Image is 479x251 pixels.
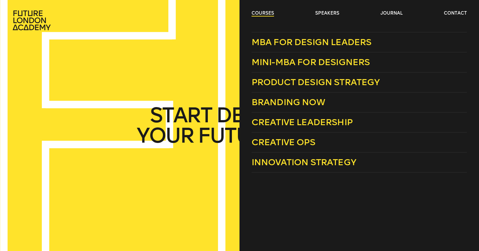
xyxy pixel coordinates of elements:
a: Creative Ops [252,132,467,153]
span: Innovation Strategy [252,157,356,167]
span: Creative Ops [252,137,315,147]
a: contact [444,10,467,17]
a: Innovation Strategy [252,153,467,173]
a: journal [380,10,403,17]
span: Mini-MBA for Designers [252,57,370,67]
a: Branding Now [252,92,467,112]
a: Product Design Strategy [252,72,467,92]
a: courses [252,10,274,17]
span: Branding Now [252,97,325,107]
span: Creative Leadership [252,117,353,127]
a: Creative Leadership [252,112,467,132]
a: speakers [315,10,339,17]
span: Product Design Strategy [252,77,380,87]
a: MBA for Design Leaders [252,32,467,52]
span: MBA for Design Leaders [252,37,372,47]
a: Mini-MBA for Designers [252,52,467,72]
